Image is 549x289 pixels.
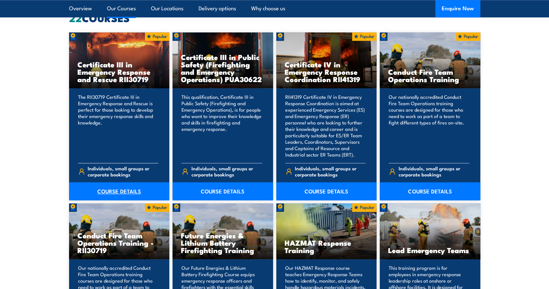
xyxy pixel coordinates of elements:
[285,239,368,254] h3: HAZMAT Response Training
[389,94,469,158] p: Our nationally accredited Conduct Fire Team Operations training courses are designed for those wh...
[77,61,161,83] h3: Certificate III in Emergency Response and Rescue RII30719
[388,68,472,83] h3: Conduct Fire Team Operations Training
[69,10,82,26] strong: 22
[276,182,377,200] a: COURSE DETAILS
[285,94,366,158] p: RII41319 Certificate IV in Emergency Response Coordination is aimed at experienced Emergency Serv...
[69,13,480,22] h2: COURSES
[181,232,265,254] h3: Future Energies & Lithium Battery Firefighting Training
[285,61,368,83] h3: Certificate IV in Emergency Response Coordination RII41319
[69,182,170,200] a: COURSE DETAILS
[399,165,469,177] span: Individuals, small groups or corporate bookings
[182,94,262,158] p: This qualification, Certificate III in Public Safety (Firefighting and Emergency Operations), is ...
[173,182,273,200] a: COURSE DETAILS
[191,165,262,177] span: Individuals, small groups or corporate bookings
[388,246,472,254] h3: Lead Emergency Teams
[380,182,480,200] a: COURSE DETAILS
[88,165,158,177] span: Individuals, small groups or corporate bookings
[181,53,265,83] h3: Certificate III in Public Safety (Firefighting and Emergency Operations) PUA30622
[77,232,161,254] h3: Conduct Fire Team Operations Training - RII30719
[78,94,159,158] p: The RII30719 Certificate III in Emergency Response and Rescue is perfect for those looking to dev...
[295,165,366,177] span: Individuals, small groups or corporate bookings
